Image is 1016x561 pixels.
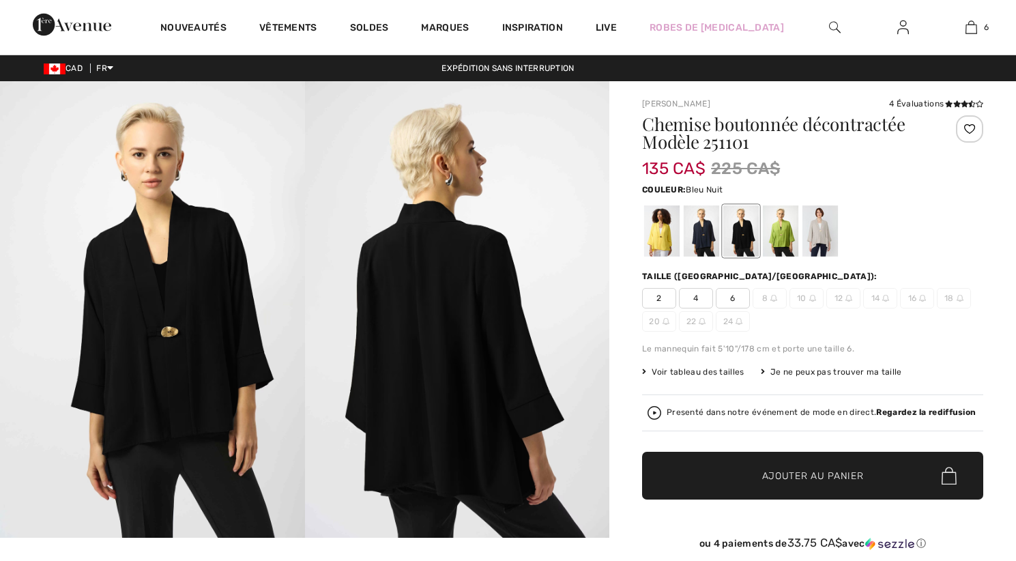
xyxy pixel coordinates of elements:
img: ring-m.svg [809,295,816,302]
div: Citrus [644,205,680,257]
img: 1ère Avenue [33,11,111,38]
span: 16 [900,288,934,308]
span: 6 [984,21,989,33]
span: 10 [789,288,824,308]
span: 135 CA$ [642,145,706,178]
img: ring-m.svg [736,318,742,325]
span: 8 [753,288,787,308]
div: ou 4 paiements de avec [642,536,983,550]
a: Nouveautés [160,22,227,36]
strong: Regardez la rediffusion [876,407,976,417]
a: Se connecter [886,19,920,36]
a: Vêtements [259,22,317,36]
span: Inspiration [502,22,563,36]
img: Regardez la rediffusion [648,406,661,420]
span: 14 [863,288,897,308]
img: ring-m.svg [882,295,889,302]
div: Greenery [763,205,798,257]
a: Soldes [350,22,389,36]
h1: Chemise boutonnée décontractée Modèle 251101 [642,115,927,151]
a: 6 [938,19,1004,35]
div: Dune [802,205,838,257]
img: Mon panier [966,19,977,35]
a: [PERSON_NAME] [642,99,710,109]
div: Presenté dans notre événement de mode en direct. [667,408,976,417]
div: Bleu Nuit [684,205,719,257]
span: 24 [716,311,750,332]
span: Ajouter au panier [762,469,864,483]
span: 20 [642,311,676,332]
span: 12 [826,288,860,308]
span: 4 [679,288,713,308]
img: ring-m.svg [663,318,669,325]
span: 18 [937,288,971,308]
span: 22 [679,311,713,332]
span: CAD [44,63,88,73]
div: 4 Évaluations [889,98,983,110]
span: 225 CA$ [711,156,780,181]
img: ring-m.svg [699,318,706,325]
img: Mes infos [897,19,909,35]
div: ou 4 paiements de33.75 CA$avecSezzle Cliquez pour en savoir plus sur Sezzle [642,536,983,555]
a: Live [596,20,617,35]
span: Voir tableau des tailles [642,366,744,378]
img: recherche [829,19,841,35]
img: Sezzle [865,538,914,550]
img: ring-m.svg [770,295,777,302]
img: Chemise Boutonn&eacute;e D&eacute;contract&eacute;e mod&egrave;le 251101. 2 [305,81,610,538]
span: 6 [716,288,750,308]
iframe: Ouvre un widget dans lequel vous pouvez chatter avec l’un de nos agents [929,459,1002,493]
span: 2 [642,288,676,308]
span: 33.75 CA$ [787,536,843,549]
button: Ajouter au panier [642,452,983,500]
img: ring-m.svg [957,295,963,302]
div: Le mannequin fait 5'10"/178 cm et porte une taille 6. [642,343,983,355]
span: FR [96,63,113,73]
a: Marques [421,22,469,36]
a: Robes de [MEDICAL_DATA] [650,20,784,35]
div: Noir [723,205,759,257]
img: Canadian Dollar [44,63,66,74]
div: Taille ([GEOGRAPHIC_DATA]/[GEOGRAPHIC_DATA]): [642,270,880,283]
img: ring-m.svg [845,295,852,302]
span: Couleur: [642,185,686,195]
img: ring-m.svg [919,295,926,302]
span: Bleu Nuit [686,185,723,195]
div: Je ne peux pas trouver ma taille [761,366,902,378]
